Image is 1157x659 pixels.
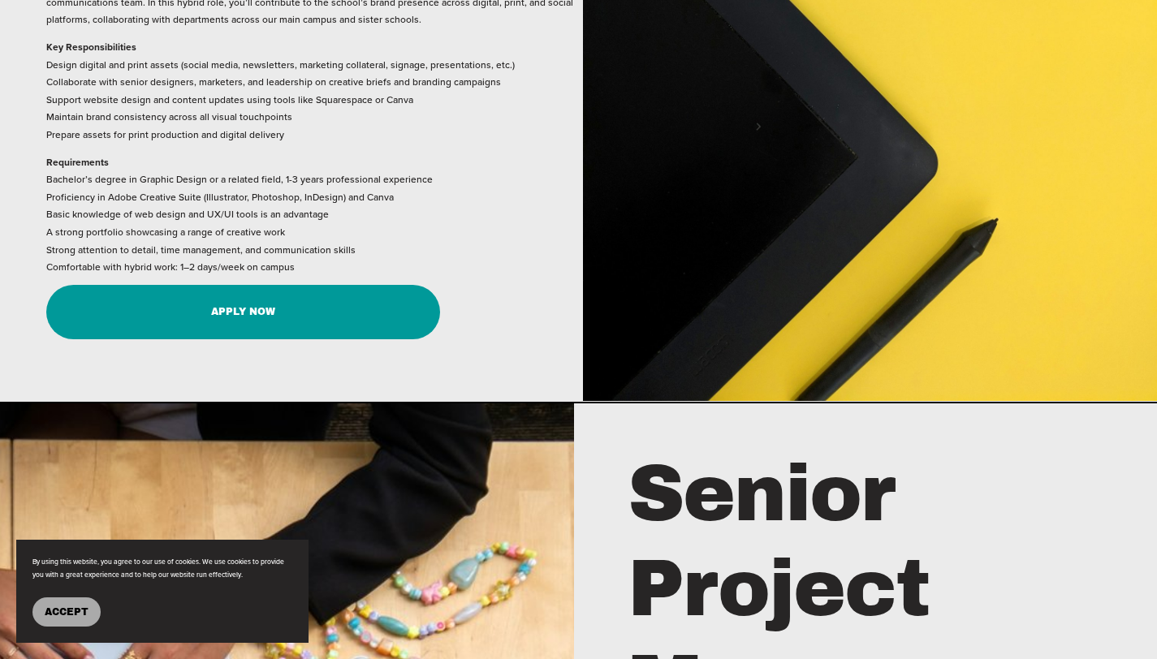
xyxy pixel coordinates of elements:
[32,556,292,581] p: By using this website, you agree to our use of cookies. We use cookies to provide you with a grea...
[46,155,109,169] strong: Requirements
[46,285,440,339] a: Apply Now
[32,597,101,627] button: Accept
[16,540,309,643] section: Cookie banner
[45,606,89,618] span: Accept
[46,153,574,276] p: Bachelor’s degree in Graphic Design or a related field, 1-3 years professional experience Profici...
[46,38,574,144] p: Design digital and print assets (social media, newsletters, marketing collateral, signage, presen...
[46,40,136,54] strong: Key Responsibilities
